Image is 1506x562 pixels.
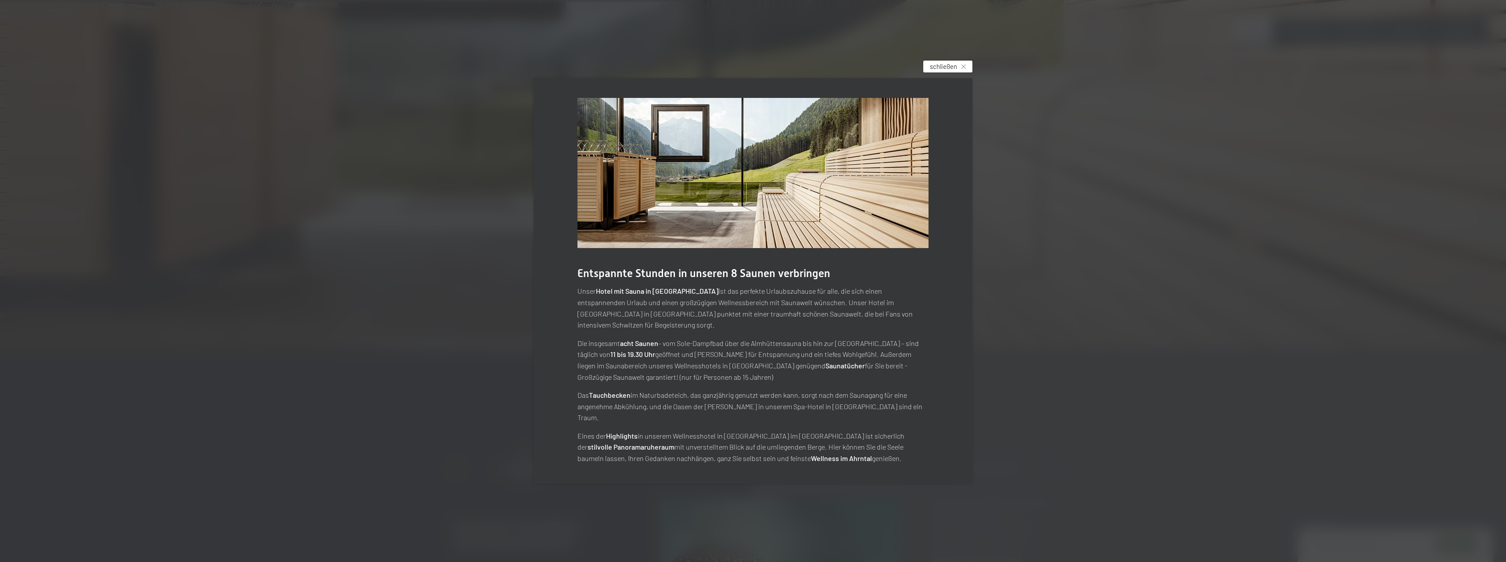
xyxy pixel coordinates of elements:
[577,267,830,280] span: Entspannte Stunden in unseren 8 Saunen verbringen
[577,285,929,330] p: Unser ist das perfekte Urlaubszuhause für alle, die sich einen entspannenden Urlaub und einen gro...
[930,62,957,71] span: schließen
[620,339,658,347] strong: acht Saunen
[610,350,655,358] strong: 11 bis 19.30 Uhr
[606,432,638,440] strong: Highlights
[589,391,631,399] strong: Tauchbecken
[577,430,929,464] p: Eines der in unserem Wellnesshotel in [GEOGRAPHIC_DATA] im [GEOGRAPHIC_DATA] ist sicherlich der m...
[588,443,674,451] strong: stilvolle Panoramaruheraum
[596,287,718,295] strong: Hotel mit Sauna in [GEOGRAPHIC_DATA]
[811,454,872,462] strong: Wellness im Ahrntal
[825,361,865,370] strong: Saunatücher
[577,98,929,248] img: Wellnesshotels - Sauna - Entspannung - Ahrntal
[577,338,929,382] p: Die insgesamt – vom Sole-Dampfbad über die Almhüttensauna bis hin zur [GEOGRAPHIC_DATA] – sind tä...
[577,389,929,423] p: Das im Naturbadeteich, das ganzjährig genutzt werden kann, sorgt nach dem Saunagang für eine ange...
